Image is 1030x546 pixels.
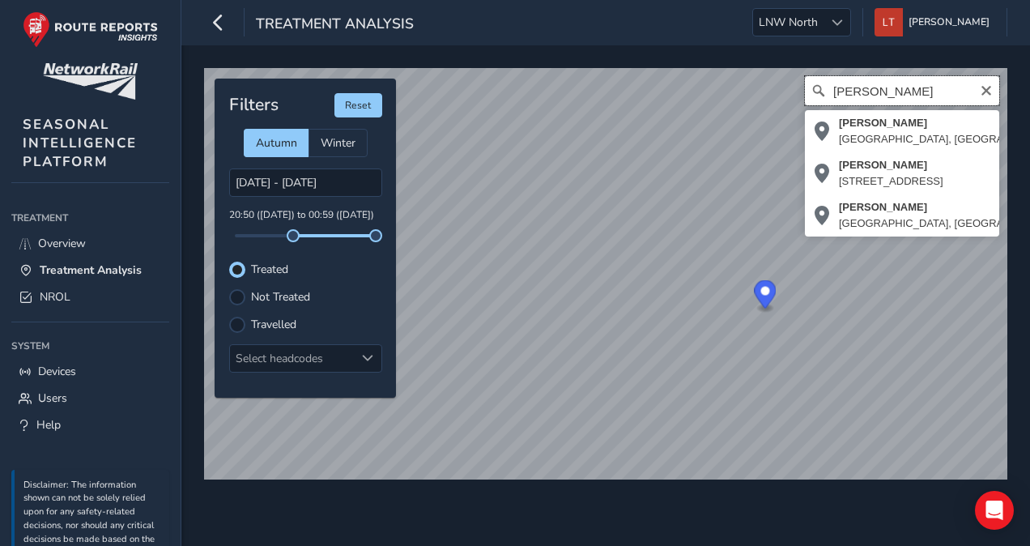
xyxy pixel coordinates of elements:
div: Map marker [755,280,777,314]
canvas: Map [204,68,1007,480]
div: Treatment [11,206,169,230]
span: Treatment Analysis [40,262,142,278]
span: [PERSON_NAME] [909,8,990,36]
a: Treatment Analysis [11,257,169,284]
label: Treated [251,264,288,275]
label: Not Treated [251,292,310,303]
span: SEASONAL INTELLIGENCE PLATFORM [23,115,137,171]
p: 20:50 ([DATE]) to 00:59 ([DATE]) [229,208,382,223]
div: [PERSON_NAME] [839,157,943,173]
span: Devices [38,364,76,379]
button: [PERSON_NAME] [875,8,995,36]
button: Reset [334,93,382,117]
button: Clear [980,82,993,97]
span: NROL [40,289,70,305]
input: Search [805,76,999,105]
h4: Filters [229,95,279,115]
span: Winter [321,135,355,151]
img: customer logo [43,63,138,100]
div: Select headcodes [230,345,355,372]
a: Help [11,412,169,438]
span: Treatment Analysis [256,14,414,36]
label: Travelled [251,319,296,331]
a: Overview [11,230,169,257]
div: Open Intercom Messenger [975,491,1014,530]
div: Winter [309,129,368,157]
img: rr logo [23,11,158,48]
span: Overview [38,236,86,251]
div: [STREET_ADDRESS] [839,173,943,190]
span: Help [36,417,61,433]
span: Autumn [256,135,297,151]
a: NROL [11,284,169,310]
a: Users [11,385,169,412]
div: System [11,334,169,358]
span: LNW North [753,9,824,36]
img: diamond-layout [875,8,903,36]
a: Devices [11,358,169,385]
div: Autumn [244,129,309,157]
span: Users [38,390,67,406]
